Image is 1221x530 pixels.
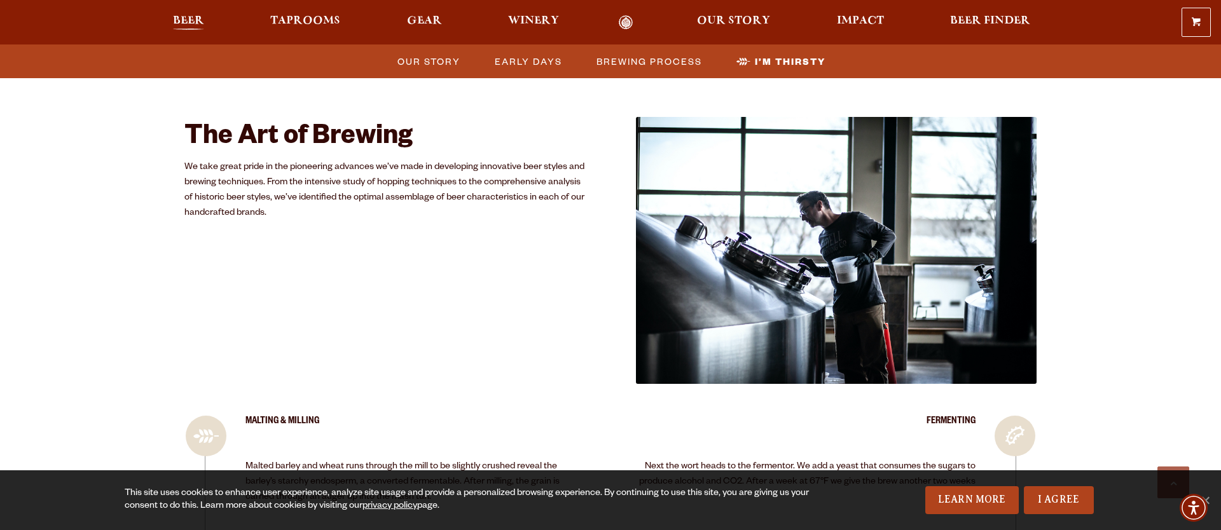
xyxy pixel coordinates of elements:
[270,16,340,26] span: Taprooms
[589,52,708,71] a: Brewing Process
[399,15,450,30] a: Gear
[508,16,559,26] span: Winery
[1157,466,1189,498] a: Scroll to top
[755,52,825,71] span: I’m Thirsty
[245,459,585,505] p: Malted barley and wheat runs through the mill to be slightly crushed reveal the barley’s starchy ...
[837,16,884,26] span: Impact
[184,160,585,221] p: We take great pride in the pioneering advances we’ve made in developing innovative beer styles an...
[1024,486,1094,514] a: I Agree
[1180,494,1208,522] div: Accessibility Menu
[636,459,976,505] p: Next the wort heads to the fermentor. We add a yeast that consumes the sugars to produce alcohol ...
[407,16,442,26] span: Gear
[165,15,212,30] a: Beer
[500,15,567,30] a: Winery
[636,117,1037,384] img: BrewerHops
[689,15,778,30] a: Our Story
[184,123,585,154] h2: The Art of Brewing
[597,52,702,71] span: Brewing Process
[495,52,562,71] span: Early Days
[950,16,1030,26] span: Beer Finder
[487,52,569,71] a: Early Days
[729,52,832,71] a: I’m Thirsty
[173,16,204,26] span: Beer
[245,416,585,439] h3: Malting & Milling
[829,15,892,30] a: Impact
[390,52,467,71] a: Our Story
[362,501,417,512] a: privacy policy
[125,487,819,513] div: This site uses cookies to enhance user experience, analyze site usage and provide a personalized ...
[262,15,348,30] a: Taprooms
[925,486,1019,514] a: Learn More
[636,416,976,439] h3: Fermenting
[942,15,1038,30] a: Beer Finder
[602,15,649,30] a: Odell Home
[397,52,460,71] span: Our Story
[697,16,770,26] span: Our Story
